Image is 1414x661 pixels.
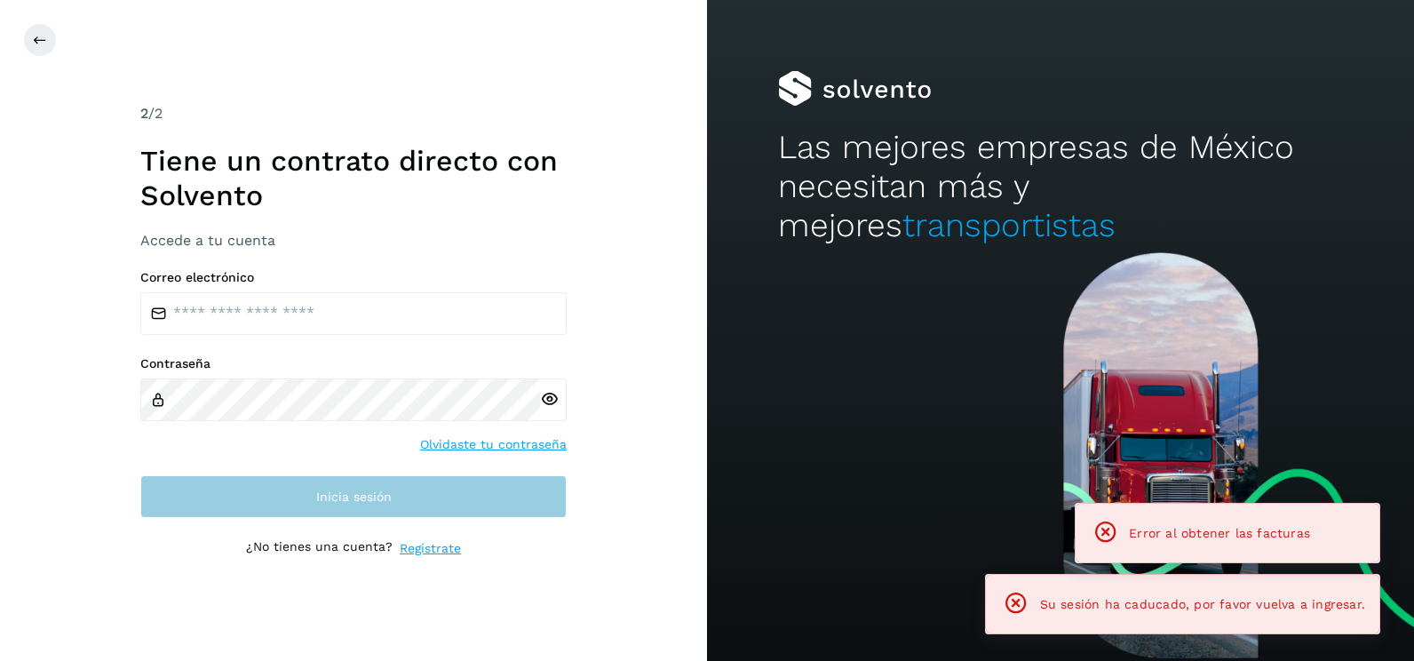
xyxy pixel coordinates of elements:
[140,475,567,518] button: Inicia sesión
[902,206,1116,244] span: transportistas
[420,435,567,454] a: Olvidaste tu contraseña
[140,356,567,371] label: Contraseña
[246,539,393,558] p: ¿No tienes una cuenta?
[778,128,1344,246] h2: Las mejores empresas de México necesitan más y mejores
[400,539,461,558] a: Regístrate
[1129,526,1310,540] span: Error al obtener las facturas
[140,270,567,285] label: Correo electrónico
[316,490,392,503] span: Inicia sesión
[1040,597,1365,611] span: Su sesión ha caducado, por favor vuelva a ingresar.
[140,144,567,212] h1: Tiene un contrato directo con Solvento
[140,232,567,249] h3: Accede a tu cuenta
[140,103,567,124] div: /2
[140,105,148,122] span: 2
